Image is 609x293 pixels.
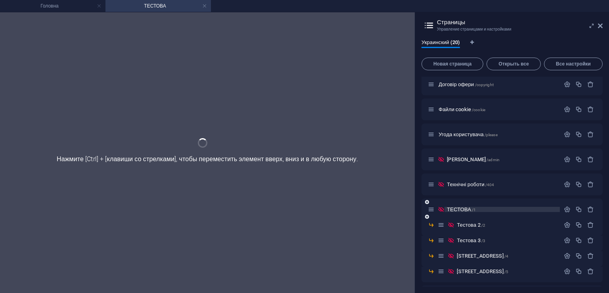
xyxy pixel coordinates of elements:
[575,237,582,244] div: Копировать
[457,268,508,274] span: Нажмите, чтобы открыть страницу
[447,181,494,187] span: Нажмите, чтобы открыть страницу
[575,206,582,213] div: Копировать
[444,182,560,187] div: Технічні роботи/404
[486,158,500,162] span: /admin
[490,62,537,66] span: Открыть все
[564,81,571,88] div: Настройки
[564,106,571,113] div: Настройки
[587,81,594,88] div: Удалить
[564,181,571,188] div: Настройки
[457,237,485,243] span: Нажмите, чтобы открыть страницу
[548,62,599,66] span: Все настройки
[587,253,594,259] div: Удалить
[444,207,560,212] div: ТЕСТОВА/1
[504,270,508,274] span: /5
[481,239,485,243] span: /3
[564,268,571,275] div: Настройки
[439,106,485,112] span: Нажмите, чтобы открыть страницу
[575,131,582,138] div: Копировать
[587,106,594,113] div: Удалить
[575,181,582,188] div: Копировать
[575,81,582,88] div: Копировать
[564,222,571,228] div: Настройки
[587,206,594,213] div: Удалить
[105,2,211,10] h4: ТЕСТОВА
[575,156,582,163] div: Копировать
[564,237,571,244] div: Настройки
[544,58,603,70] button: Все настройки
[587,237,594,244] div: Удалить
[564,131,571,138] div: Настройки
[575,222,582,228] div: Копировать
[587,131,594,138] div: Удалить
[485,183,494,187] span: /404
[575,268,582,275] div: Копировать
[587,156,594,163] div: Удалить
[481,223,485,227] span: /2
[437,26,587,33] h3: Управление страницами и настройками
[421,39,603,54] div: Языковые вкладки
[472,108,485,112] span: /cookie
[504,254,508,258] span: /4
[587,268,594,275] div: Удалить
[454,222,559,227] div: Тестова 2/2
[439,81,494,87] span: Нажмите, чтобы открыть страницу
[421,58,483,70] button: Новая страница
[439,131,498,137] span: Угода користувача
[457,253,508,259] span: Нажмите, чтобы открыть страницу
[425,62,480,66] span: Новая страница
[575,106,582,113] div: Копировать
[454,269,559,274] div: [STREET_ADDRESS]/5
[447,206,476,212] span: Нажмите, чтобы открыть страницу
[486,58,540,70] button: Открыть все
[437,19,603,26] h2: Страницы
[472,208,476,212] span: /1
[457,222,485,228] span: Нажмите, чтобы открыть страницу
[564,156,571,163] div: Настройки
[444,157,560,162] div: [PERSON_NAME]/admin
[575,253,582,259] div: Копировать
[436,82,560,87] div: Договір офери/copyright
[436,132,560,137] div: Угода користувача/please
[564,253,571,259] div: Настройки
[454,253,559,258] div: [STREET_ADDRESS]/4
[564,206,571,213] div: Настройки
[475,83,494,87] span: /copyright
[587,181,594,188] div: Удалить
[454,238,559,243] div: Тестова 3/3
[587,222,594,228] div: Удалить
[421,38,460,49] span: Украинский (20)
[485,133,498,137] span: /please
[447,156,500,162] span: Нажмите, чтобы открыть страницу
[436,107,560,112] div: Файли cookie/cookie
